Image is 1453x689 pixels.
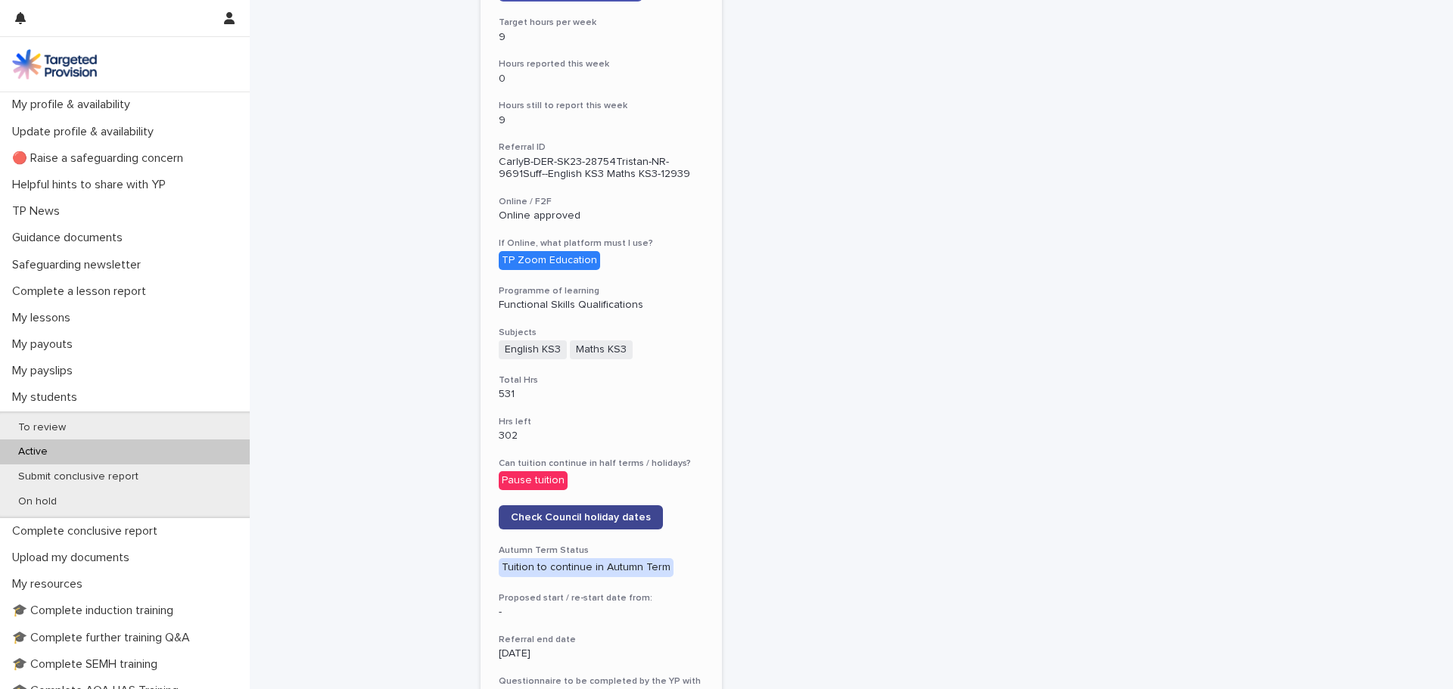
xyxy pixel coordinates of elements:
[499,141,704,154] h3: Referral ID
[499,606,704,619] p: -
[6,364,85,378] p: My payslips
[6,178,178,192] p: Helpful hints to share with YP
[499,505,663,529] a: Check Council holiday dates
[6,631,202,645] p: 🎓 Complete further training Q&A
[6,204,72,219] p: TP News
[6,604,185,618] p: 🎓 Complete induction training
[499,251,600,270] div: TP Zoom Education
[499,100,704,112] h3: Hours still to report this week
[6,258,153,272] p: Safeguarding newsletter
[499,592,704,604] h3: Proposed start / re-start date from:
[6,495,69,508] p: On hold
[6,657,170,672] p: 🎓 Complete SEMH training
[6,337,85,352] p: My payouts
[6,445,60,458] p: Active
[499,634,704,646] h3: Referral end date
[6,470,151,483] p: Submit conclusive report
[499,31,704,44] p: 9
[499,114,704,127] p: 9
[6,125,166,139] p: Update profile & availability
[499,374,704,386] h3: Total Hrs
[6,98,142,112] p: My profile & availability
[6,284,158,299] p: Complete a lesson report
[6,311,82,325] p: My lessons
[12,49,97,79] img: M5nRWzHhSzIhMunXDL62
[570,340,633,359] span: Maths KS3
[499,17,704,29] h3: Target hours per week
[499,647,704,660] p: [DATE]
[499,458,704,470] h3: Can tuition continue in half terms / holidays?
[6,524,170,538] p: Complete conclusive report
[499,299,704,312] p: Functional Skills Qualifications
[499,156,704,182] p: CarlyB-DER-SK23-28754Tristan-NR-9691Suff--English KS3 Maths KS3-12939
[499,73,704,85] p: 0
[499,430,704,442] p: 302
[6,421,78,434] p: To review
[499,285,704,297] h3: Programme of learning
[6,551,142,565] p: Upload my documents
[6,577,95,591] p: My resources
[6,231,135,245] p: Guidance documents
[499,58,704,70] h3: Hours reported this week
[6,151,195,166] p: 🔴 Raise a safeguarding concern
[499,196,704,208] h3: Online / F2F
[499,471,568,490] div: Pause tuition
[499,388,704,401] p: 531
[499,237,704,250] h3: If Online, what platform must I use?
[499,209,704,222] p: Online approved
[499,558,674,577] div: Tuition to continue in Autumn Term
[511,512,651,523] span: Check Council holiday dates
[6,390,89,405] p: My students
[499,340,567,359] span: English KS3
[499,416,704,428] h3: Hrs left
[499,327,704,339] h3: Subjects
[499,545,704,557] h3: Autumn Term Status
